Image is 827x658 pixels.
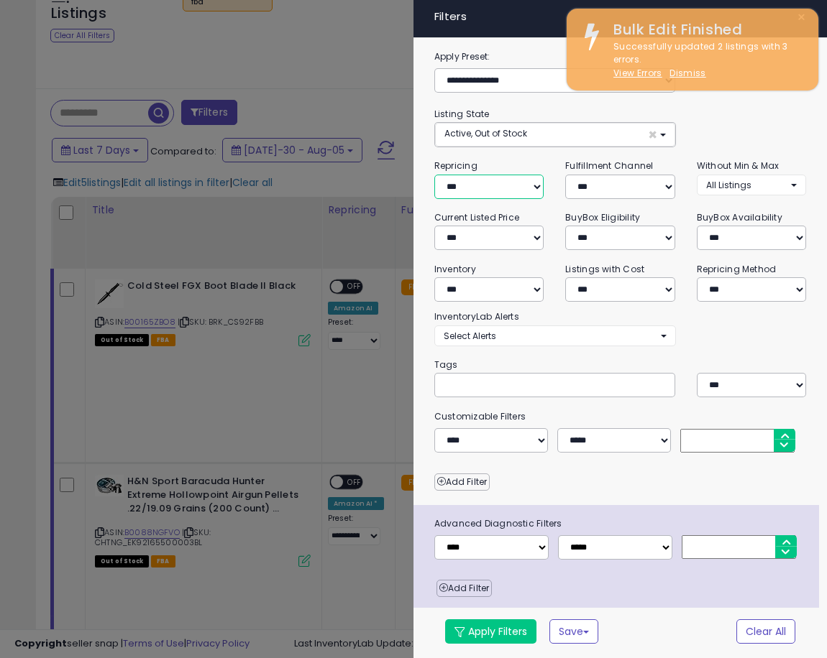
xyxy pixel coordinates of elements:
span: Advanced Diagnostic Filters [424,516,820,532]
div: Bulk Edit Finished [603,19,808,40]
button: Active, Out of Stock × [435,123,675,147]
small: BuyBox Availability [697,211,782,223]
small: Repricing [434,159,478,172]
a: View Errors [613,67,662,79]
button: Save [549,619,598,644]
h4: Filters [434,11,807,23]
span: × [648,127,657,142]
small: Without Min & Max [697,159,780,172]
span: Select Alerts [444,330,496,342]
small: BuyBox Eligibility [565,211,640,223]
span: × [797,7,806,27]
small: InventoryLab Alerts [434,310,519,323]
button: Add Filter [434,473,490,491]
button: Add Filter [437,580,492,597]
button: All Listings [697,175,807,195]
small: Repricing Method [697,263,777,275]
small: Listing State [434,108,490,120]
small: Tags [424,357,818,373]
button: Select Alerts [434,325,676,346]
button: Clear All [736,619,795,644]
label: Apply Preset: [424,49,818,65]
span: All Listings [706,179,751,191]
button: × [791,7,812,27]
span: Active, Out of Stock [444,127,527,139]
small: Inventory [434,263,476,275]
small: Fulfillment Channel [565,159,653,172]
small: Listings with Cost [565,263,644,275]
button: Apply Filters [445,619,536,644]
small: Current Listed Price [434,211,519,223]
small: Customizable Filters [424,409,818,425]
u: Dismiss [670,67,705,79]
div: Successfully updated 2 listings with 3 errors. [603,40,808,80]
